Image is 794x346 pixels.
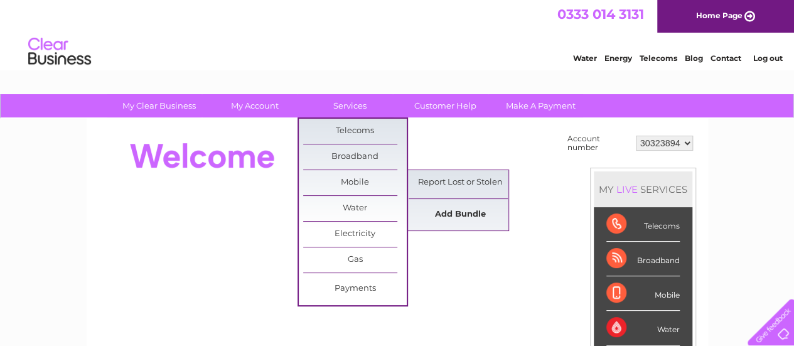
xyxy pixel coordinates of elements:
[394,94,497,117] a: Customer Help
[409,170,512,195] a: Report Lost or Stolen
[303,196,407,221] a: Water
[594,171,692,207] div: MY SERVICES
[489,94,593,117] a: Make A Payment
[409,202,512,227] a: Add Bundle
[606,276,680,311] div: Mobile
[640,53,677,63] a: Telecoms
[101,7,694,61] div: Clear Business is a trading name of Verastar Limited (registered in [GEOGRAPHIC_DATA] No. 3667643...
[614,183,640,195] div: LIVE
[303,119,407,144] a: Telecoms
[564,131,633,155] td: Account number
[606,242,680,276] div: Broadband
[303,276,407,301] a: Payments
[711,53,741,63] a: Contact
[753,53,782,63] a: Log out
[303,144,407,170] a: Broadband
[303,170,407,195] a: Mobile
[303,222,407,247] a: Electricity
[298,94,402,117] a: Services
[28,33,92,71] img: logo.png
[606,311,680,345] div: Water
[107,94,211,117] a: My Clear Business
[557,6,644,22] a: 0333 014 3131
[606,207,680,242] div: Telecoms
[203,94,306,117] a: My Account
[685,53,703,63] a: Blog
[604,53,632,63] a: Energy
[573,53,597,63] a: Water
[303,247,407,273] a: Gas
